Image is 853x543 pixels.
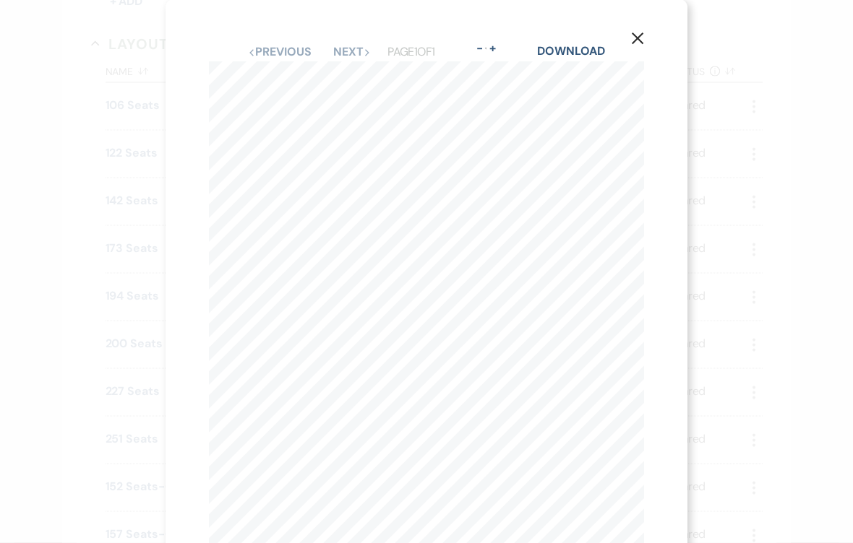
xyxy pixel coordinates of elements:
button: + [487,43,499,55]
button: Previous [248,47,311,58]
p: Page 1 of 1 [387,43,434,62]
button: Next [333,47,371,58]
button: - [473,43,485,55]
a: Download [537,44,604,59]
